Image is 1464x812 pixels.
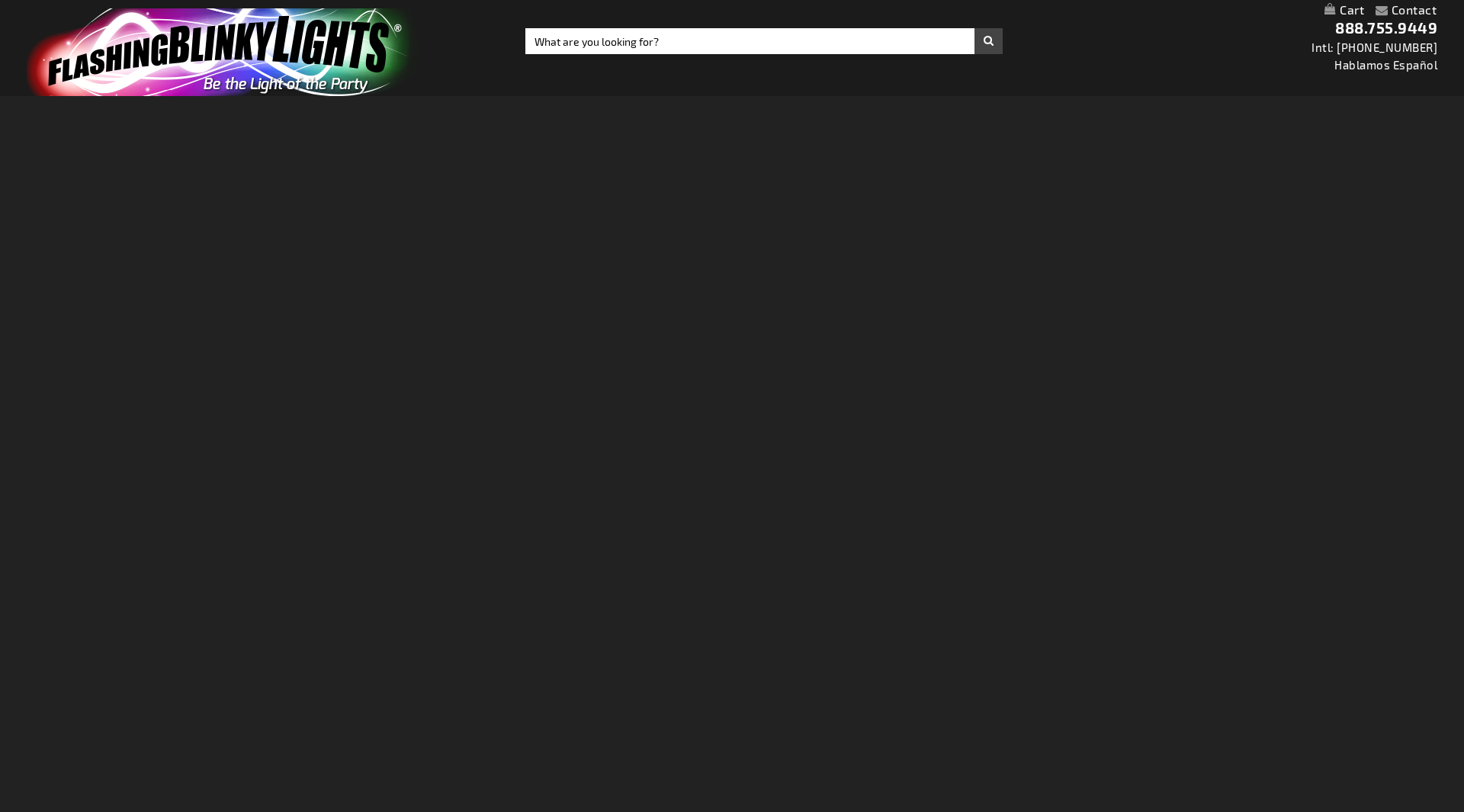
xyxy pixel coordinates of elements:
a: Intl: [PHONE_NUMBER] [1311,40,1437,54]
a: store logo [15,8,502,96]
button: Search [974,28,1003,54]
span: Hablamos Español [1334,58,1437,72]
input: What are you looking for? [525,28,1003,54]
img: FlashingBlinkyLights.com [27,8,419,96]
a: Contact [1392,2,1437,17]
a: 888.755.9449 [1335,18,1437,37]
